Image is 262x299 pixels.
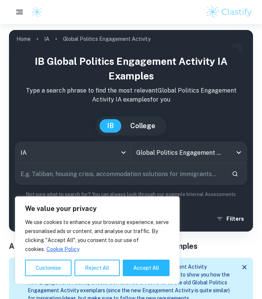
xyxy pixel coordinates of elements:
input: E.g. Taliban, housing crisis, accommodation solutions for immigrants... [15,163,226,184]
button: Accept All [123,260,170,276]
button: Filters [214,212,247,226]
p: We use cookies to enhance your browsing experience, serve personalised ads or content, and analys... [25,218,170,254]
a: Home [16,34,31,44]
a: Clastify logo [27,6,43,18]
button: Search [229,167,241,180]
p: Not sure what to search for? You can always look through our example Internal Assessments below f... [15,191,247,206]
div: We value your privacy [15,196,180,284]
button: Customise [25,260,71,276]
a: IA [44,34,49,44]
h1: IB Global Politics Engagement Activity IA examples [15,54,247,83]
button: Close [239,262,250,273]
p: Global Politics Engagement Activity [63,35,150,43]
img: Clastify logo [205,4,253,19]
button: College [123,119,163,133]
div: IA [15,142,131,163]
p: Type a search phrase to find the most relevant Global Politics Engagement Activity IA examples fo... [15,86,247,104]
h1: All Global Politics Engagement Activity IA Examples [9,241,253,252]
p: We value your privacy [25,204,170,213]
button: IB [100,119,121,133]
img: Clastify logo [31,6,43,18]
img: profile cover [9,30,253,232]
button: Reject All [74,260,120,276]
button: Open [234,147,244,158]
a: Cookie Policy [46,246,80,253]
